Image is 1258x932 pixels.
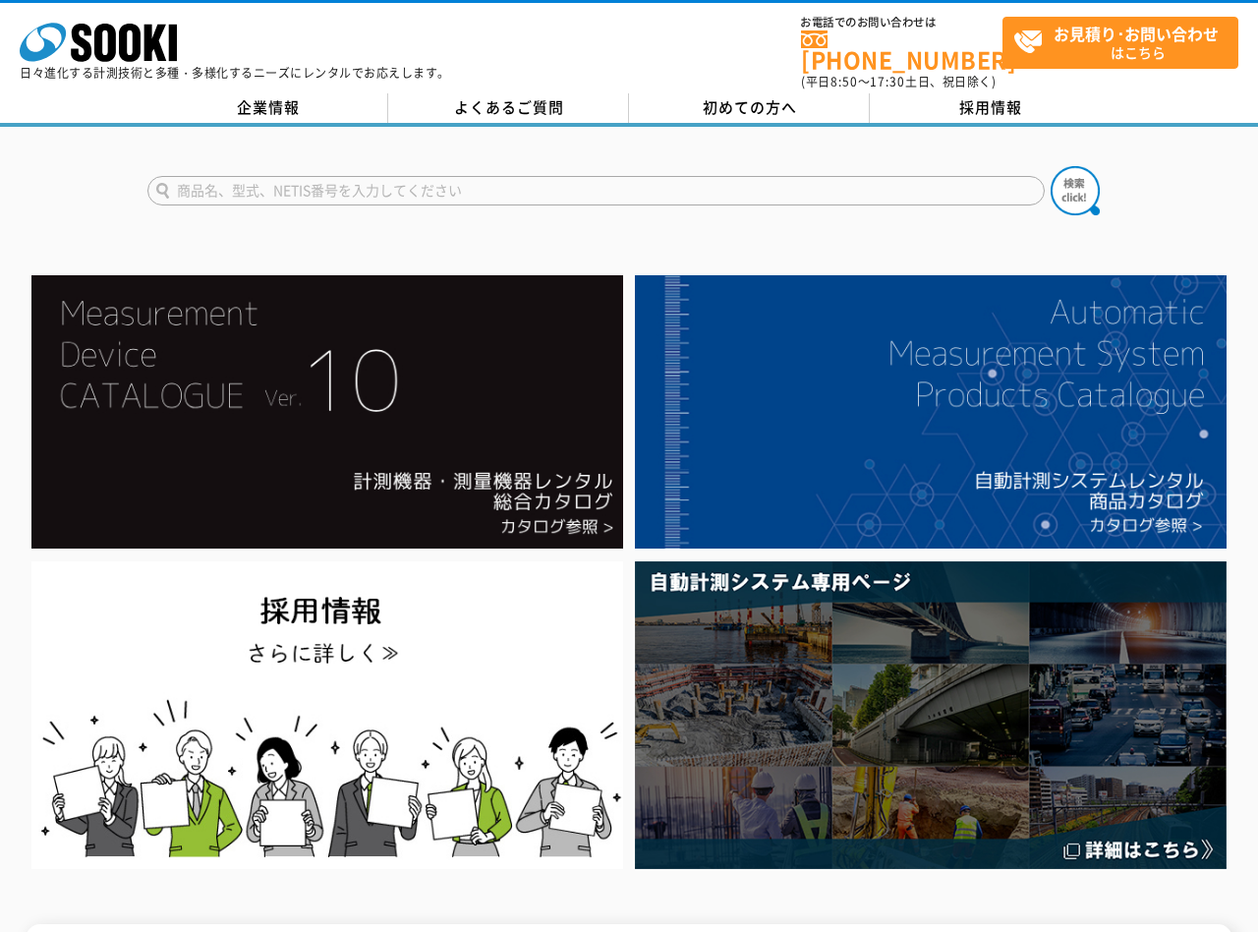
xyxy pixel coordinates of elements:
[31,275,623,549] img: Catalog Ver10
[635,561,1227,869] img: 自動計測システム専用ページ
[20,67,450,79] p: 日々進化する計測技術と多種・多様化するニーズにレンタルでお応えします。
[703,96,797,118] span: 初めての方へ
[635,275,1227,549] img: 自動計測システムカタログ
[1013,18,1237,67] span: はこちら
[1051,166,1100,215] img: btn_search.png
[801,30,1002,71] a: [PHONE_NUMBER]
[870,73,905,90] span: 17:30
[629,93,870,123] a: 初めての方へ
[1002,17,1238,69] a: お見積り･お問い合わせはこちら
[147,93,388,123] a: 企業情報
[870,93,1111,123] a: 採用情報
[388,93,629,123] a: よくあるご質問
[801,17,1002,29] span: お電話でのお問い合わせは
[801,73,996,90] span: (平日 ～ 土日、祝日除く)
[147,176,1045,205] input: 商品名、型式、NETIS番号を入力してください
[31,561,623,869] img: SOOKI recruit
[830,73,858,90] span: 8:50
[1054,22,1219,45] strong: お見積り･お問い合わせ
